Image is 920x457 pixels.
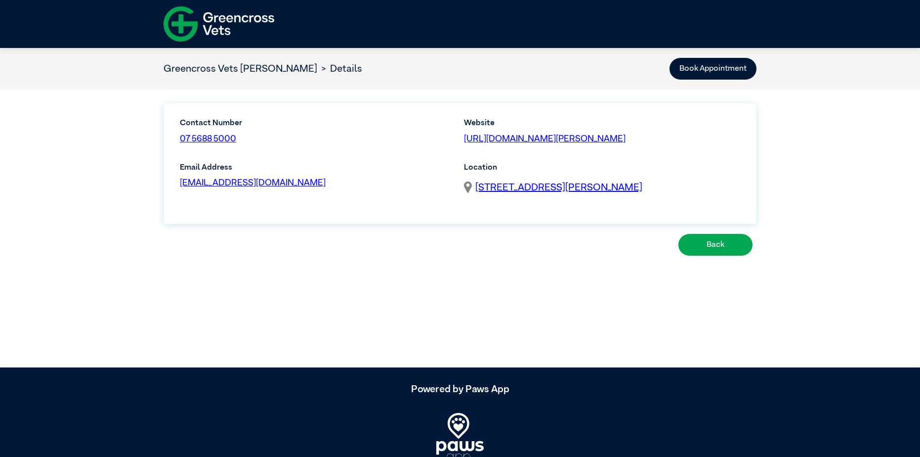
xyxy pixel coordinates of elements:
a: [EMAIL_ADDRESS][DOMAIN_NAME] [180,179,326,187]
img: f-logo [164,2,274,46]
li: Details [317,61,362,76]
label: Website [464,117,740,129]
h5: Powered by Paws App [164,383,756,395]
label: Email Address [180,162,456,174]
a: 07 5688 5000 [180,135,236,143]
a: [STREET_ADDRESS][PERSON_NAME] [475,180,642,195]
a: [URL][DOMAIN_NAME][PERSON_NAME] [464,135,626,143]
button: Book Appointment [669,58,756,80]
nav: breadcrumb [164,61,362,76]
span: [STREET_ADDRESS][PERSON_NAME] [475,183,642,192]
button: Back [678,234,753,256]
label: Contact Number [180,117,312,129]
a: Greencross Vets [PERSON_NAME] [164,64,317,74]
label: Location [464,162,740,174]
